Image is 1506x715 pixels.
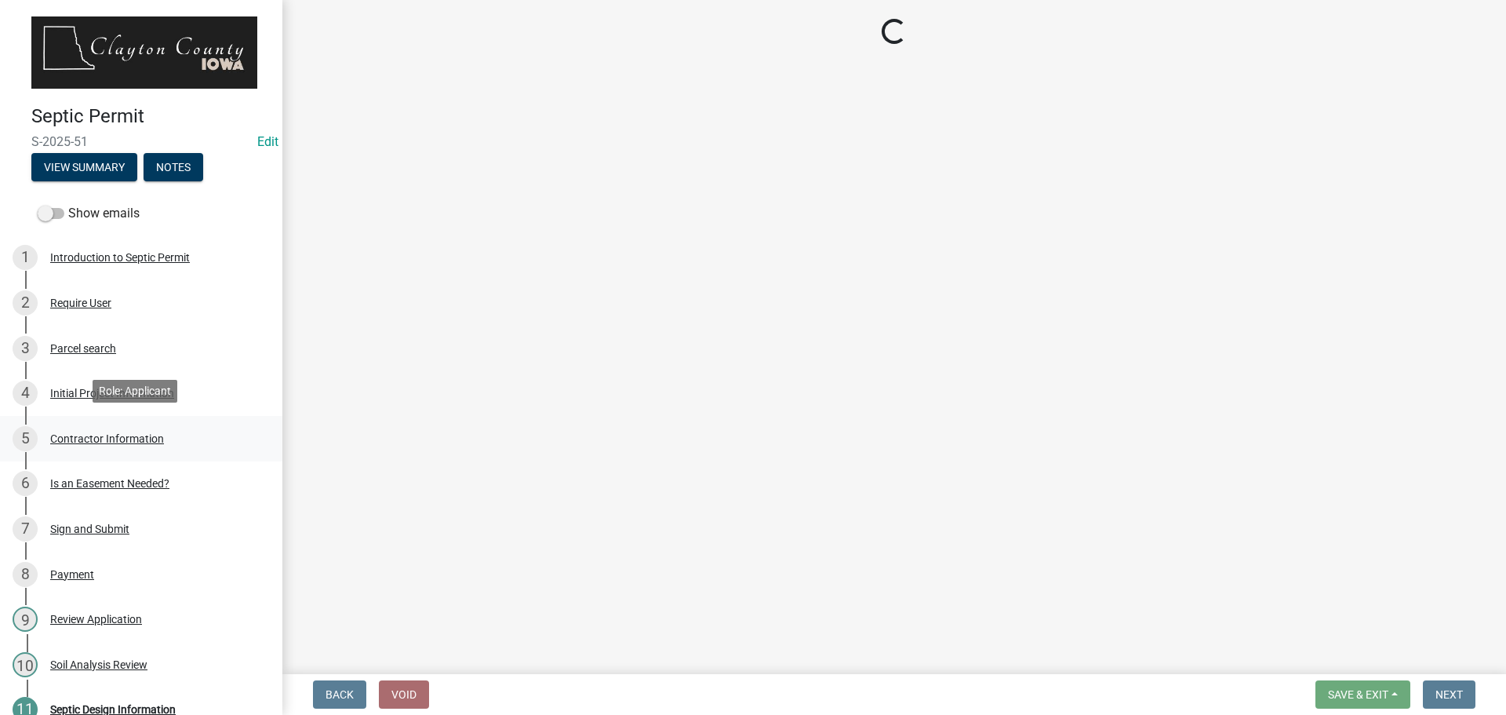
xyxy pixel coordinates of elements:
wm-modal-confirm: Summary [31,162,137,174]
span: Next [1435,688,1463,701]
span: Save & Exit [1328,688,1388,701]
a: Edit [257,134,278,149]
div: Contractor Information [50,433,164,444]
span: S-2025-51 [31,134,251,149]
div: Review Application [50,614,142,625]
button: Back [313,680,366,709]
span: Back [326,688,354,701]
div: Sign and Submit [50,523,129,534]
button: View Summary [31,153,137,181]
div: Parcel search [50,343,116,354]
wm-modal-confirm: Edit Application Number [257,134,278,149]
div: Septic Design Information [50,704,176,715]
wm-modal-confirm: Notes [144,162,203,174]
div: 3 [13,336,38,361]
div: Role: Applicant [93,380,177,403]
button: Void [379,680,429,709]
div: 7 [13,516,38,542]
div: 4 [13,381,38,406]
div: 9 [13,607,38,632]
div: 8 [13,562,38,587]
div: Payment [50,569,94,580]
button: Next [1423,680,1475,709]
div: Require User [50,297,111,308]
div: 5 [13,426,38,451]
button: Notes [144,153,203,181]
h4: Septic Permit [31,105,270,128]
div: 6 [13,471,38,496]
div: 1 [13,245,38,270]
div: Is an Easement Needed? [50,478,169,489]
img: Clayton County, Iowa [31,16,257,89]
div: Initial Project Information [50,388,174,399]
label: Show emails [38,204,140,223]
div: 2 [13,290,38,316]
button: Save & Exit [1315,680,1410,709]
div: 10 [13,652,38,677]
div: Soil Analysis Review [50,659,147,670]
div: Introduction to Septic Permit [50,252,190,263]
